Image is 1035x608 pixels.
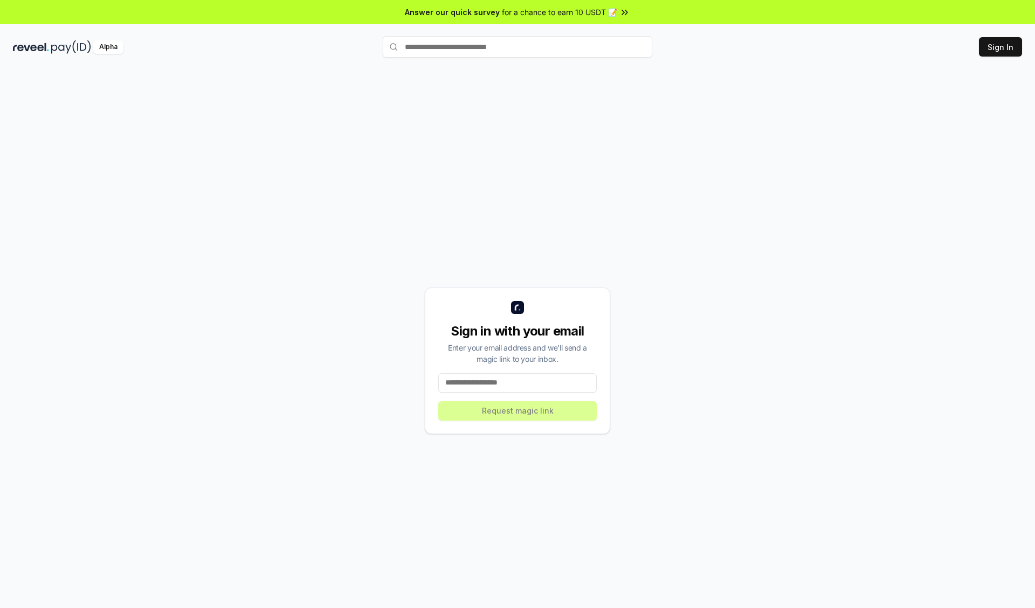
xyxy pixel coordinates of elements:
div: Sign in with your email [438,323,597,340]
span: for a chance to earn 10 USDT 📝 [502,6,617,18]
span: Answer our quick survey [405,6,500,18]
img: reveel_dark [13,40,49,54]
img: pay_id [51,40,91,54]
button: Sign In [979,37,1022,57]
div: Enter your email address and we’ll send a magic link to your inbox. [438,342,597,365]
div: Alpha [93,40,123,54]
img: logo_small [511,301,524,314]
